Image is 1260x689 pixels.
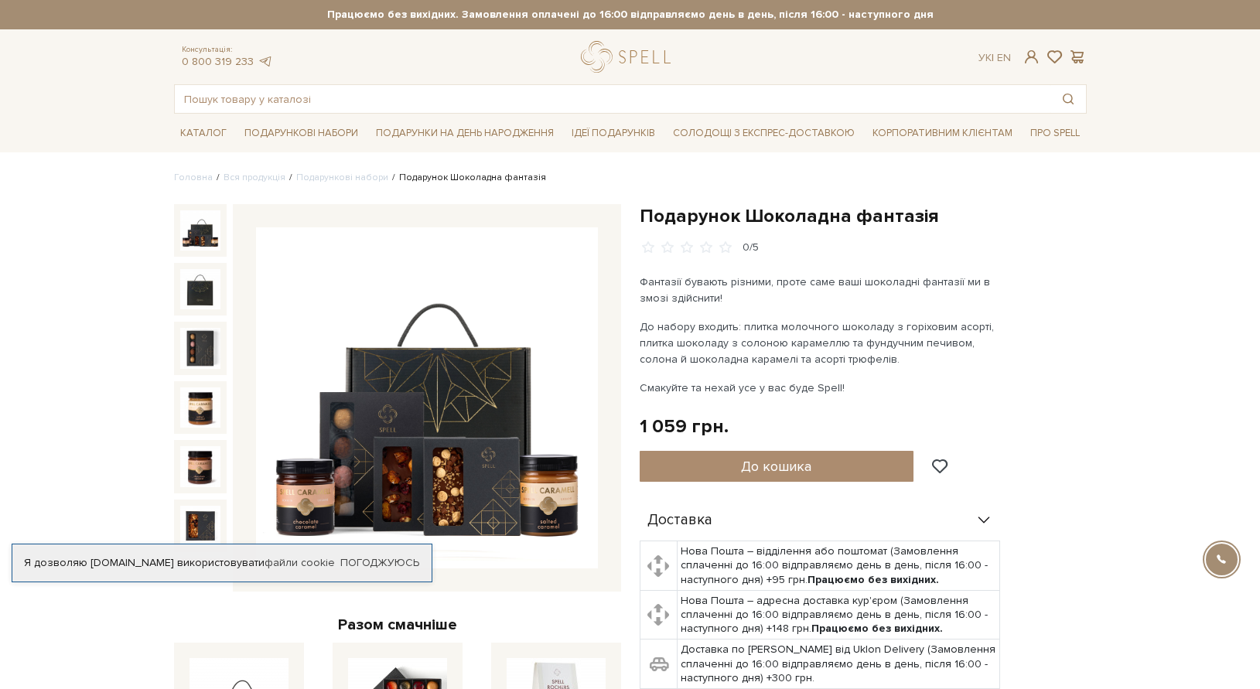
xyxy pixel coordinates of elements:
p: До набору входить: плитка молочного шоколаду з горіховим асорті, плитка шоколаду з солоною караме... [640,319,1002,367]
b: Працюємо без вихідних. [808,573,939,586]
div: Ук [978,51,1011,65]
b: Працюємо без вихідних. [811,622,943,635]
span: Консультація: [182,45,273,55]
span: Доставка [647,513,712,527]
p: Смакуйте та нехай усе у вас буде Spell! [640,380,1002,396]
div: 0/5 [743,240,759,255]
a: Про Spell [1024,121,1086,145]
a: Подарункові набори [238,121,364,145]
a: Вся продукція [224,172,285,183]
input: Пошук товару у каталозі [175,85,1050,113]
span: | [992,51,994,64]
span: До кошика [741,458,811,475]
a: Головна [174,172,213,183]
a: Солодощі з експрес-доставкою [667,120,861,146]
a: Подарункові набори [296,172,388,183]
img: Подарунок Шоколадна фантазія [180,210,220,251]
div: Я дозволяю [DOMAIN_NAME] використовувати [12,556,432,570]
a: Погоджуюсь [340,556,419,570]
a: Подарунки на День народження [370,121,560,145]
img: Подарунок Шоколадна фантазія [180,446,220,486]
td: Нова Пошта – адресна доставка кур'єром (Замовлення сплаченні до 16:00 відправляємо день в день, п... [677,590,999,640]
img: Подарунок Шоколадна фантазія [256,227,598,569]
img: Подарунок Шоколадна фантазія [180,387,220,428]
a: Ідеї подарунків [565,121,661,145]
a: 0 800 319 233 [182,55,254,68]
img: Подарунок Шоколадна фантазія [180,506,220,546]
button: Пошук товару у каталозі [1050,85,1086,113]
div: Разом смачніше [174,615,621,635]
button: До кошика [640,451,914,482]
div: 1 059 грн. [640,414,729,438]
a: logo [581,41,678,73]
p: Фантазії бувають різними, проте саме ваші шоколадні фантазії ми в змозі здійснити! [640,274,1002,306]
a: Корпоративним клієнтам [866,121,1019,145]
img: Подарунок Шоколадна фантазія [180,269,220,309]
a: telegram [258,55,273,68]
img: Подарунок Шоколадна фантазія [180,328,220,368]
strong: Працюємо без вихідних. Замовлення оплачені до 16:00 відправляємо день в день, після 16:00 - насту... [174,8,1087,22]
a: En [997,51,1011,64]
a: Каталог [174,121,233,145]
td: Нова Пошта – відділення або поштомат (Замовлення сплаченні до 16:00 відправляємо день в день, піс... [677,541,999,591]
td: Доставка по [PERSON_NAME] від Uklon Delivery (Замовлення сплаченні до 16:00 відправляємо день в д... [677,640,999,689]
h1: Подарунок Шоколадна фантазія [640,204,1087,228]
li: Подарунок Шоколадна фантазія [388,171,546,185]
a: файли cookie [265,556,335,569]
